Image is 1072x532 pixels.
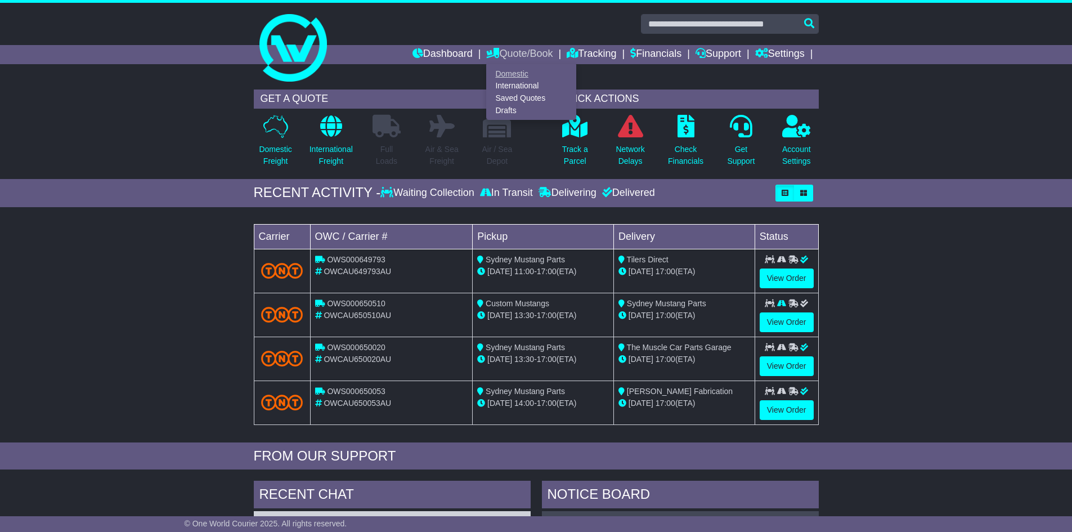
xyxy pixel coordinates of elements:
[254,224,310,249] td: Carrier
[254,185,381,201] div: RECENT ACTIVITY -
[667,114,704,173] a: CheckFinancials
[486,64,576,120] div: Quote/Book
[254,448,819,464] div: FROM OUR SUPPORT
[696,45,741,64] a: Support
[618,397,750,409] div: (ETA)
[487,68,576,80] a: Domestic
[185,519,347,528] span: © One World Courier 2025. All rights reserved.
[514,267,534,276] span: 11:00
[477,310,609,321] div: - (ETA)
[473,224,614,249] td: Pickup
[629,355,653,364] span: [DATE]
[782,114,811,173] a: AccountSettings
[487,267,512,276] span: [DATE]
[562,114,589,173] a: Track aParcel
[514,355,534,364] span: 13:30
[477,266,609,278] div: - (ETA)
[482,144,513,167] p: Air / Sea Depot
[553,90,819,109] div: QUICK ACTIONS
[630,45,681,64] a: Financials
[629,267,653,276] span: [DATE]
[258,114,292,173] a: DomesticFreight
[537,355,557,364] span: 17:00
[487,104,576,117] a: Drafts
[486,299,549,308] span: Custom Mustangs
[668,144,703,167] p: Check Financials
[618,354,750,365] div: (ETA)
[487,92,576,105] a: Saved Quotes
[536,187,599,199] div: Delivering
[261,307,303,322] img: TNT_Domestic.png
[309,114,353,173] a: InternationalFreight
[627,387,733,396] span: [PERSON_NAME] Fabrication
[760,400,814,420] a: View Order
[627,299,706,308] span: Sydney Mustang Parts
[656,355,675,364] span: 17:00
[425,144,459,167] p: Air & Sea Freight
[760,312,814,332] a: View Order
[487,399,512,408] span: [DATE]
[567,45,616,64] a: Tracking
[542,481,819,511] div: NOTICE BOARD
[656,311,675,320] span: 17:00
[755,45,805,64] a: Settings
[514,399,534,408] span: 14:00
[380,187,477,199] div: Waiting Collection
[327,255,385,264] span: OWS000649793
[261,263,303,278] img: TNT_Domestic.png
[627,255,669,264] span: Tilers Direct
[486,255,565,264] span: Sydney Mustang Parts
[656,399,675,408] span: 17:00
[726,114,755,173] a: GetSupport
[477,187,536,199] div: In Transit
[537,399,557,408] span: 17:00
[327,299,385,308] span: OWS000650510
[324,267,391,276] span: OWCAU649793AU
[755,224,818,249] td: Status
[599,187,655,199] div: Delivered
[261,395,303,410] img: TNT_Domestic.png
[537,267,557,276] span: 17:00
[254,90,519,109] div: GET A QUOTE
[618,266,750,278] div: (ETA)
[782,144,811,167] p: Account Settings
[486,387,565,396] span: Sydney Mustang Parts
[310,144,353,167] p: International Freight
[261,351,303,366] img: TNT_Domestic.png
[324,355,391,364] span: OWCAU650020AU
[477,354,609,365] div: - (ETA)
[486,45,553,64] a: Quote/Book
[324,399,391,408] span: OWCAU650053AU
[627,343,732,352] span: The Muscle Car Parts Garage
[615,114,645,173] a: NetworkDelays
[629,399,653,408] span: [DATE]
[259,144,291,167] p: Domestic Freight
[373,144,401,167] p: Full Loads
[310,224,473,249] td: OWC / Carrier #
[324,311,391,320] span: OWCAU650510AU
[487,355,512,364] span: [DATE]
[477,397,609,409] div: - (ETA)
[562,144,588,167] p: Track a Parcel
[613,224,755,249] td: Delivery
[760,356,814,376] a: View Order
[327,387,385,396] span: OWS000650053
[727,144,755,167] p: Get Support
[656,267,675,276] span: 17:00
[616,144,644,167] p: Network Delays
[760,269,814,288] a: View Order
[486,343,565,352] span: Sydney Mustang Parts
[618,310,750,321] div: (ETA)
[629,311,653,320] span: [DATE]
[487,311,512,320] span: [DATE]
[514,311,534,320] span: 13:30
[537,311,557,320] span: 17:00
[327,343,385,352] span: OWS000650020
[412,45,473,64] a: Dashboard
[487,80,576,92] a: International
[254,481,531,511] div: RECENT CHAT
